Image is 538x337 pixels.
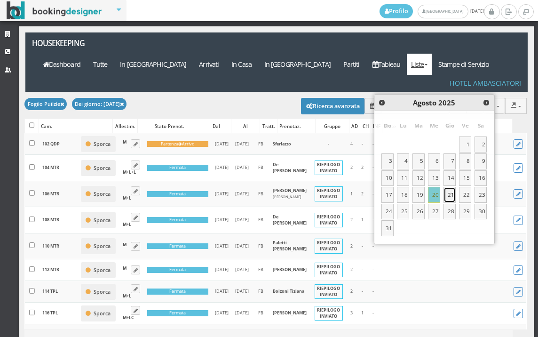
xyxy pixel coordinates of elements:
[123,221,127,227] b: M
[397,170,409,186] a: 11
[129,221,131,227] b: L
[7,1,102,20] img: BookingDesigner.com
[147,191,208,197] div: Fermata
[253,303,269,324] td: FB
[367,233,379,259] td: -
[428,170,440,186] a: 13
[376,96,388,109] a: Prev
[123,139,127,145] b: M
[381,187,394,203] a: 17
[357,303,367,324] td: 1
[273,194,301,199] small: [PERSON_NAME]
[129,293,131,299] b: L
[371,120,382,133] div: INF
[366,54,407,75] a: Tableau
[253,281,269,303] td: FB
[273,141,291,147] b: Sferlazzo
[72,98,127,110] button: Del giorno: [DATE]
[123,314,127,321] b: M
[114,54,193,75] a: In [GEOGRAPHIC_DATA]
[357,207,367,233] td: 1
[475,204,487,220] a: 30
[428,153,440,169] a: 6
[443,120,456,132] span: Giovedì
[428,187,440,203] a: 20
[232,181,252,207] td: [DATE]
[123,195,127,201] b: M
[357,281,367,303] td: -
[147,310,208,316] div: Fermata
[459,187,471,203] a: 22
[459,170,471,186] a: 15
[94,141,111,147] small: Sporca
[443,187,456,203] a: 21
[346,207,357,233] td: 2
[317,187,340,200] b: RIEPILOGO INVIATO
[81,136,116,152] button: Sporca
[357,133,367,155] td: -
[381,204,394,220] a: 24
[212,133,232,155] td: [DATE]
[94,289,111,295] small: Sporca
[311,133,346,155] td: -
[232,155,252,181] td: [DATE]
[412,170,425,186] a: 12
[232,133,252,155] td: [DATE]
[123,169,127,175] b: M
[147,165,208,171] div: Fermata
[94,243,111,249] small: Sporca
[413,98,436,107] span: Agosto
[346,259,357,281] td: 2
[378,99,386,106] span: Prev
[367,133,379,155] td: -
[260,120,277,133] div: Tratt.
[81,160,116,176] button: Sporca
[357,259,367,281] td: -
[87,54,114,75] a: Tutte
[42,217,59,223] b: 108 MTR
[475,170,487,186] a: 16
[193,54,225,75] a: Arrivati
[253,181,269,207] td: FB
[258,54,337,75] a: In [GEOGRAPHIC_DATA]
[232,303,252,324] td: [DATE]
[232,207,252,233] td: [DATE]
[94,191,111,197] small: Sporca
[81,284,116,300] button: Sporca
[123,221,131,227] span: +
[475,120,487,132] span: Sabato
[459,120,471,132] span: Venerdì
[123,169,136,175] span: + +
[123,265,127,271] b: M
[42,141,60,147] b: 102 QDP
[337,54,366,75] a: Partiti
[273,161,307,174] b: De [PERSON_NAME]
[147,267,208,273] div: Fermata
[317,214,340,226] b: RIEPILOGO INVIATO
[25,32,123,54] a: Housekeeping
[94,310,111,317] small: Sporca
[253,133,269,155] td: FB
[360,120,371,133] div: CH
[412,187,425,203] a: 19
[81,212,116,228] button: Sporca
[253,233,269,259] td: FB
[397,120,409,132] span: Lunedì
[367,259,379,281] td: -
[123,314,134,321] span: +
[81,305,116,321] button: Sporca
[42,243,59,249] b: 110 MTR
[438,98,455,107] span: 2025
[123,195,131,201] span: +
[367,155,379,181] td: -
[273,310,307,316] b: [PERSON_NAME]
[432,54,496,75] a: Stampe di Servizio
[24,98,67,110] button: Foglio Pulizie
[212,181,232,207] td: [DATE]
[443,170,456,186] a: 14
[81,186,116,202] button: Sporca
[407,54,432,75] a: Liste
[357,155,367,181] td: 2
[397,153,409,169] a: 4
[81,262,116,278] button: Sporca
